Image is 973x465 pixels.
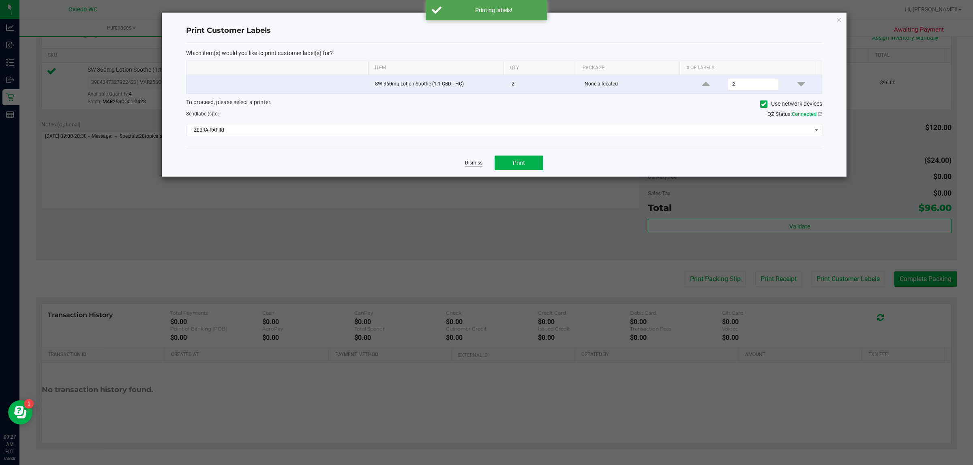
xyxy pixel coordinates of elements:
td: None allocated [580,75,685,94]
button: Print [495,156,543,170]
span: ZEBRA-RAFIKI [186,124,812,136]
span: Send to: [186,111,219,117]
th: Item [368,61,504,75]
div: Printing labels! [446,6,541,14]
td: SW 360mg Lotion Soothe (1:1 CBD:THC) [370,75,507,94]
span: QZ Status: [767,111,822,117]
a: Dismiss [465,160,482,166]
th: Package [576,61,679,75]
h4: Print Customer Labels [186,26,822,36]
span: Connected [792,111,817,117]
iframe: Resource center [8,400,32,424]
iframe: Resource center unread badge [24,399,34,409]
label: Use network devices [760,100,822,108]
span: Print [513,160,525,166]
span: label(s) [197,111,213,117]
div: To proceed, please select a printer. [180,98,828,110]
th: # of labels [679,61,815,75]
p: Which item(s) would you like to print customer label(s) for? [186,49,822,57]
th: Qty [504,61,576,75]
td: 2 [507,75,580,94]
